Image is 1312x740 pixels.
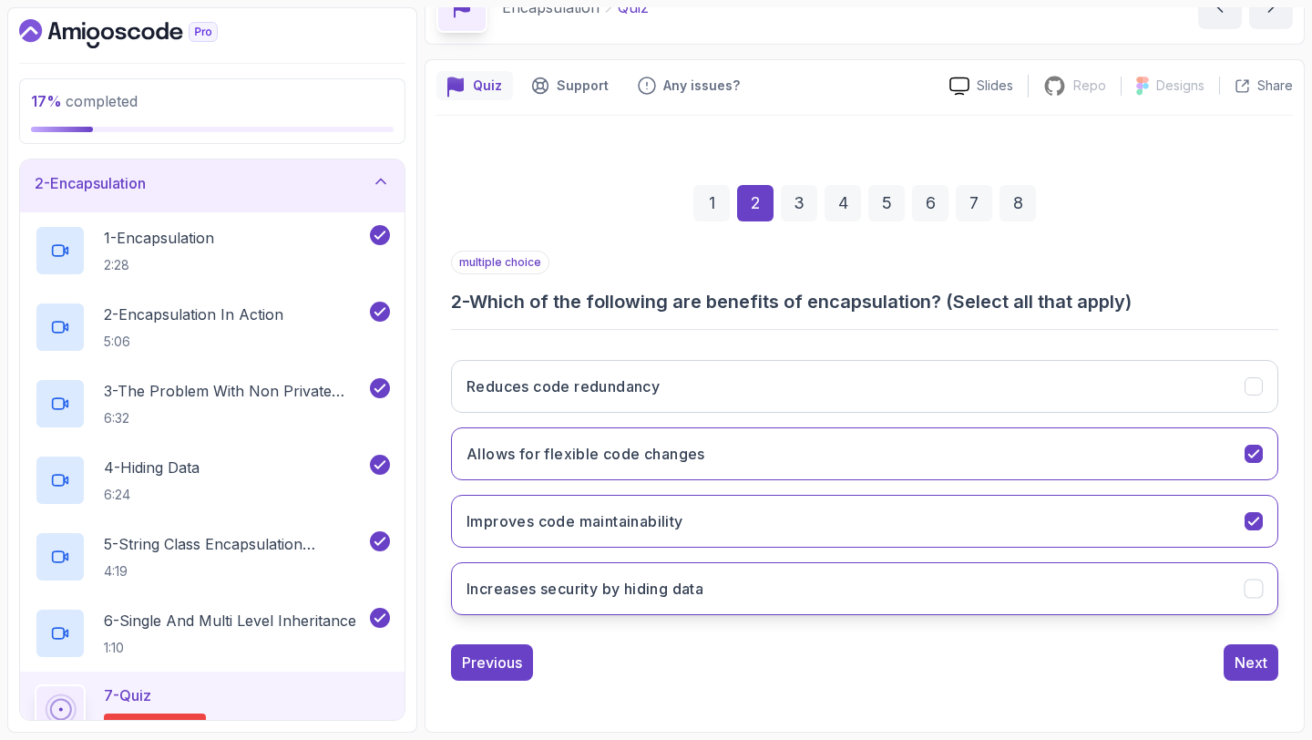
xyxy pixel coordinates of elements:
button: 2-Encapsulation In Action5:06 [35,302,390,353]
p: Designs [1156,77,1204,95]
p: 3 - The Problem With Non Private Fields [104,380,366,402]
div: 1 [693,185,730,221]
div: 7 [956,185,992,221]
button: 2-Encapsulation [20,154,405,212]
p: Slides [977,77,1013,95]
p: Share [1257,77,1293,95]
button: Previous [451,644,533,681]
button: 1-Encapsulation2:28 [35,225,390,276]
button: Reduces code redundancy [451,360,1278,413]
h3: Reduces code redundancy [466,375,660,397]
p: 7 - Quiz [104,684,151,706]
button: 3-The Problem With Non Private Fields6:32 [35,378,390,429]
p: Support [557,77,609,95]
button: Support button [520,71,620,100]
button: Share [1219,77,1293,95]
p: 5:06 [104,333,283,351]
button: 4-Hiding Data6:24 [35,455,390,506]
p: 6:24 [104,486,200,504]
p: multiple choice [451,251,549,274]
p: 4:19 [104,562,366,581]
span: 17 % [31,92,62,110]
h3: 2 - Which of the following are benefits of encapsulation? (Select all that apply) [451,289,1278,314]
div: 4 [825,185,861,221]
button: 7-QuizRequired-quiz [35,684,390,735]
p: Quiz [473,77,502,95]
button: 5-String Class Encapsulation Exa,Mple4:19 [35,531,390,582]
a: Dashboard [19,19,260,48]
div: 8 [999,185,1036,221]
button: Improves code maintainability [451,495,1278,548]
button: Increases security by hiding data [451,562,1278,615]
p: 6 - Single And Multi Level Inheritance [104,610,356,632]
p: 5 - String Class Encapsulation Exa,Mple [104,533,366,555]
p: 2 - Encapsulation In Action [104,303,283,325]
p: Any issues? [663,77,740,95]
a: Slides [935,77,1028,96]
h3: 2 - Encapsulation [35,172,146,194]
button: Feedback button [627,71,751,100]
p: 6:32 [104,409,366,427]
div: Previous [462,652,522,673]
div: 6 [912,185,948,221]
button: quiz button [436,71,513,100]
button: 6-Single And Multi Level Inheritance1:10 [35,608,390,659]
div: 5 [868,185,905,221]
div: Next [1235,652,1267,673]
p: 1 - Encapsulation [104,227,214,249]
span: quiz [170,717,195,732]
p: 1:10 [104,639,356,657]
p: Repo [1073,77,1106,95]
button: Allows for flexible code changes [451,427,1278,480]
span: completed [31,92,138,110]
div: 3 [781,185,817,221]
h3: Improves code maintainability [466,510,683,532]
h3: Allows for flexible code changes [466,443,705,465]
span: Required- [115,717,170,732]
p: 2:28 [104,256,214,274]
p: 4 - Hiding Data [104,457,200,478]
h3: Increases security by hiding data [466,578,703,600]
button: Next [1224,644,1278,681]
div: 2 [737,185,774,221]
